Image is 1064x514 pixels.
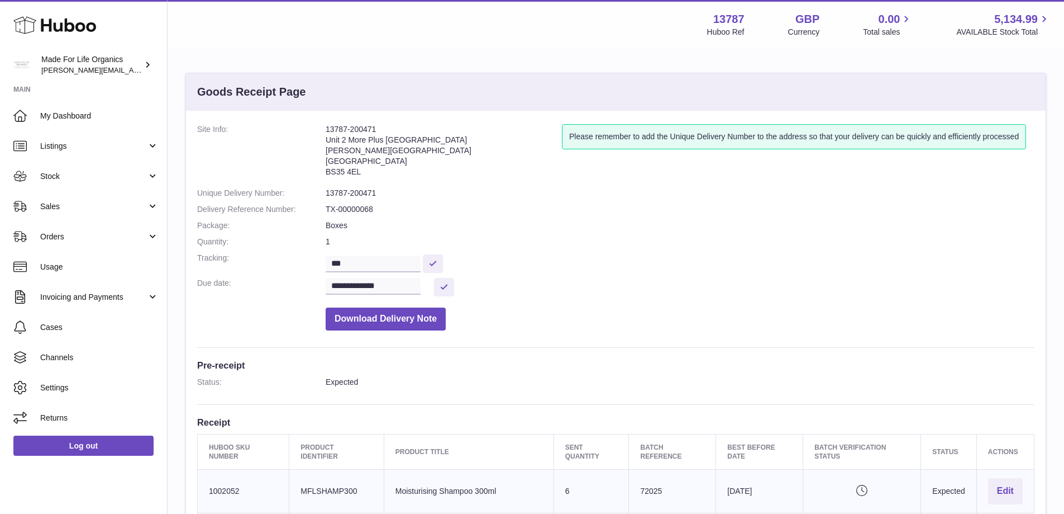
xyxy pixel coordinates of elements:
[197,204,326,215] dt: Delivery Reference Number:
[788,27,820,37] div: Currency
[40,383,159,393] span: Settings
[197,237,326,247] dt: Quantity:
[41,65,284,74] span: [PERSON_NAME][EMAIL_ADDRESS][PERSON_NAME][DOMAIN_NAME]
[198,470,289,513] td: 1002052
[40,171,147,182] span: Stock
[384,470,554,513] td: Moisturising Shampoo 300ml
[197,84,306,100] h3: Goods Receipt Page
[13,56,30,73] img: geoff.winwood@madeforlifeorganics.com
[863,27,913,37] span: Total sales
[40,232,147,242] span: Orders
[197,359,1034,371] h3: Pre-receipt
[40,111,159,121] span: My Dashboard
[921,470,976,513] td: Expected
[197,278,326,296] dt: Due date:
[40,141,147,152] span: Listings
[198,434,289,469] th: Huboo SKU Number
[384,434,554,469] th: Product title
[41,54,142,76] div: Made For Life Organics
[956,12,1051,37] a: 5,134.99 AVAILABLE Stock Total
[326,188,1034,199] dd: 13787-200471
[795,12,819,27] strong: GBP
[40,292,147,303] span: Invoicing and Payments
[40,201,147,212] span: Sales
[707,27,745,37] div: Huboo Ref
[40,262,159,272] span: Usage
[197,188,326,199] dt: Unique Delivery Number:
[554,434,629,469] th: Sent Quantity
[197,124,326,182] dt: Site Info:
[863,12,913,37] a: 0.00 Total sales
[326,220,1034,231] dd: Boxes
[197,416,1034,428] h3: Receipt
[326,237,1034,247] dd: 1
[13,436,154,456] a: Log out
[289,470,384,513] td: MFLSHAMP300
[289,434,384,469] th: Product Identifier
[40,352,159,363] span: Channels
[197,377,326,388] dt: Status:
[629,434,716,469] th: Batch Reference
[956,27,1051,37] span: AVAILABLE Stock Total
[326,124,562,182] address: 13787-200471 Unit 2 More Plus [GEOGRAPHIC_DATA] [PERSON_NAME][GEOGRAPHIC_DATA] [GEOGRAPHIC_DATA] ...
[629,470,716,513] td: 72025
[40,322,159,333] span: Cases
[716,470,803,513] td: [DATE]
[976,434,1034,469] th: Actions
[197,220,326,231] dt: Package:
[713,12,745,27] strong: 13787
[554,470,629,513] td: 6
[716,434,803,469] th: Best Before Date
[326,204,1034,215] dd: TX-00000068
[40,413,159,423] span: Returns
[994,12,1038,27] span: 5,134.99
[988,478,1023,504] button: Edit
[879,12,900,27] span: 0.00
[326,377,1034,388] dd: Expected
[803,434,921,469] th: Batch Verification Status
[326,308,446,331] button: Download Delivery Note
[921,434,976,469] th: Status
[562,124,1026,149] div: Please remember to add the Unique Delivery Number to the address so that your delivery can be qui...
[197,253,326,272] dt: Tracking:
